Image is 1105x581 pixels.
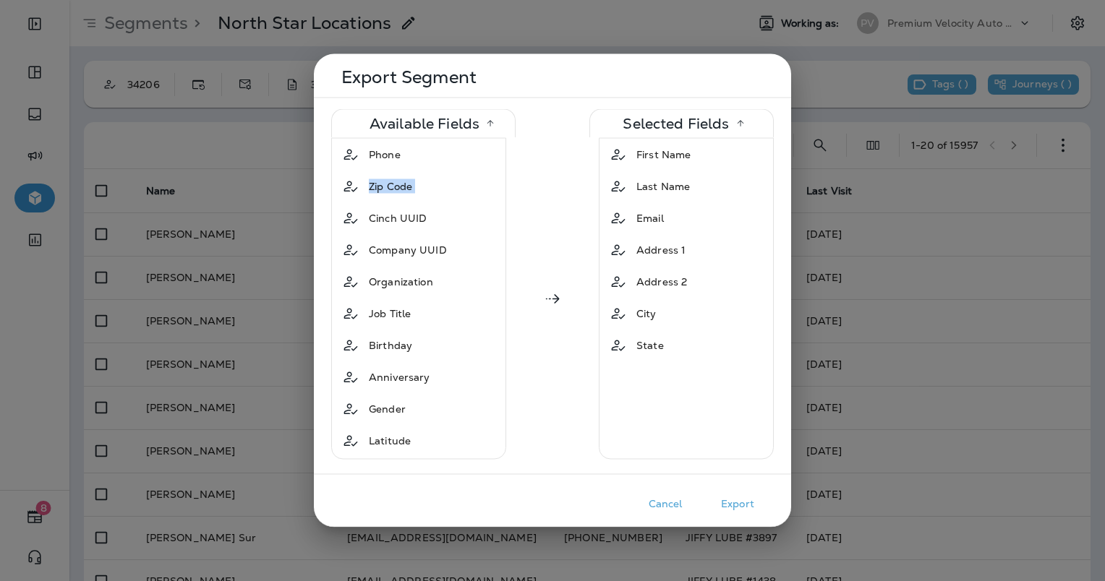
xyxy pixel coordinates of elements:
[636,211,664,225] span: Email
[479,113,501,134] button: Sort by name
[701,493,774,515] button: Export
[369,338,412,353] span: Birthday
[636,147,691,162] span: First Name
[369,147,401,162] span: Phone
[369,370,430,384] span: Anniversary
[369,243,447,257] span: Company UUID
[623,118,729,129] p: Selected Fields
[636,243,686,257] span: Address 1
[369,402,406,416] span: Gender
[370,118,479,129] p: Available Fields
[341,72,768,83] p: Export Segment
[369,211,427,225] span: Cinch UUID
[369,306,411,321] span: Job Title
[730,113,751,134] button: Sort by name
[636,275,687,289] span: Address 2
[369,434,411,448] span: Latitude
[369,275,433,289] span: Organization
[629,493,701,515] button: Cancel
[636,179,690,194] span: Last Name
[636,306,657,321] span: City
[369,179,412,194] span: Zip Code
[636,338,664,353] span: State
